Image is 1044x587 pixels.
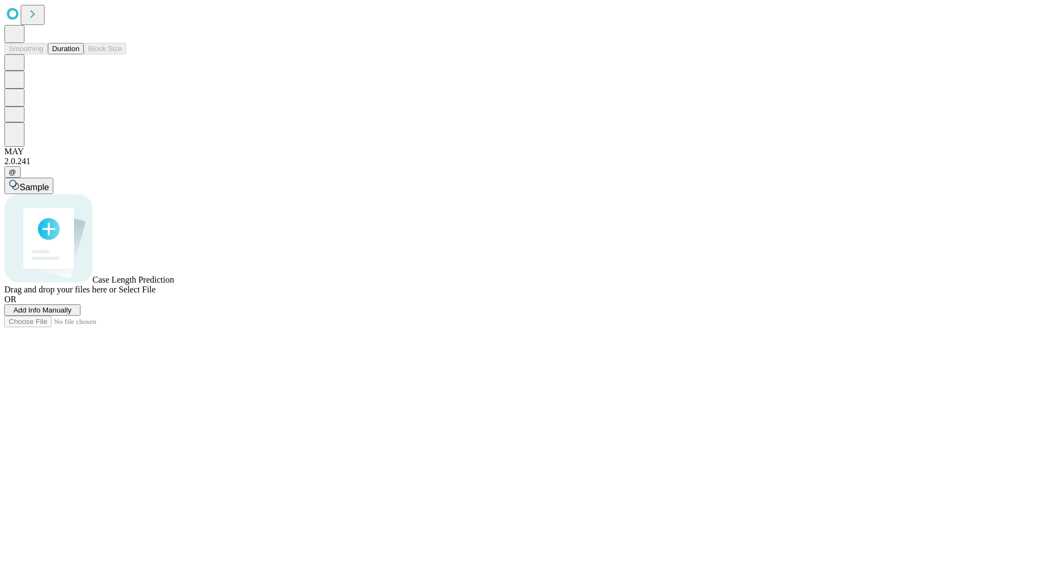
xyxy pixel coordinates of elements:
[4,147,1040,157] div: MAY
[84,43,126,54] button: Block Size
[48,43,84,54] button: Duration
[4,157,1040,166] div: 2.0.241
[4,295,16,304] span: OR
[4,285,116,294] span: Drag and drop your files here or
[4,304,80,316] button: Add Info Manually
[4,178,53,194] button: Sample
[9,168,16,176] span: @
[92,275,174,284] span: Case Length Prediction
[14,306,72,314] span: Add Info Manually
[20,183,49,192] span: Sample
[4,43,48,54] button: Smoothing
[4,166,21,178] button: @
[119,285,156,294] span: Select File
